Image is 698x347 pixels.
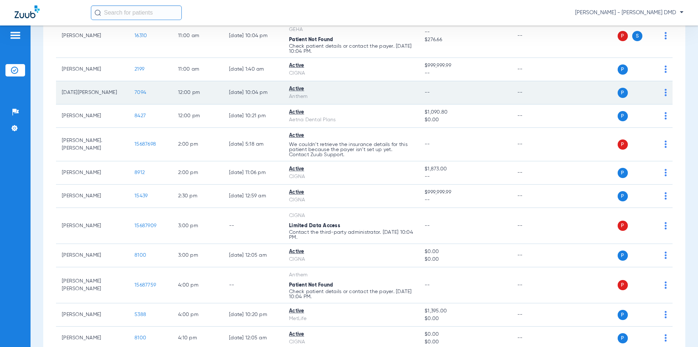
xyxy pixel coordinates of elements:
[172,105,223,128] td: 12:00 PM
[135,90,146,95] span: 7094
[172,185,223,208] td: 2:30 PM
[512,81,561,105] td: --
[425,90,430,95] span: --
[425,116,505,124] span: $0.00
[665,141,667,148] img: group-dot-blue.svg
[289,85,413,93] div: Active
[618,251,628,261] span: P
[172,14,223,58] td: 11:00 AM
[56,81,129,105] td: [DATE][PERSON_NAME]
[618,310,628,320] span: P
[289,331,413,338] div: Active
[135,283,156,288] span: 15687759
[223,244,283,267] td: [DATE] 12:05 AM
[512,14,561,58] td: --
[289,283,333,288] span: Patient Not Found
[56,244,129,267] td: [PERSON_NAME]
[289,248,413,256] div: Active
[618,111,628,121] span: P
[289,230,413,240] p: Contact the third-party administrator. [DATE] 10:04 PM.
[289,289,413,299] p: Check patient details or contact the payer. [DATE] 10:04 PM.
[425,36,505,44] span: $276.66
[662,312,698,347] iframe: Chat Widget
[135,67,144,72] span: 2199
[512,208,561,244] td: --
[135,113,146,118] span: 8427
[15,5,40,18] img: Zuub Logo
[56,267,129,303] td: [PERSON_NAME] [PERSON_NAME]
[618,333,628,343] span: P
[56,105,129,128] td: [PERSON_NAME]
[425,142,430,147] span: --
[9,31,21,40] img: hamburger-icon
[289,307,413,315] div: Active
[135,193,148,198] span: 15439
[172,161,223,185] td: 2:00 PM
[289,212,413,220] div: CIGNA
[618,88,628,98] span: P
[665,112,667,119] img: group-dot-blue.svg
[425,223,430,228] span: --
[425,256,505,263] span: $0.00
[289,116,413,124] div: Aetna Dental Plans
[289,132,413,139] div: Active
[172,303,223,327] td: 4:00 PM
[289,223,340,228] span: Limited Data Access
[665,252,667,259] img: group-dot-blue.svg
[95,9,101,16] img: Search Icon
[425,196,505,204] span: --
[289,173,413,181] div: CIGNA
[665,222,667,229] img: group-dot-blue.svg
[172,208,223,244] td: 3:00 PM
[665,66,667,73] img: group-dot-blue.svg
[223,161,283,185] td: [DATE] 11:06 PM
[425,70,505,77] span: --
[289,165,413,173] div: Active
[618,191,628,201] span: P
[289,37,333,42] span: Patient Not Found
[512,267,561,303] td: --
[512,185,561,208] td: --
[135,223,156,228] span: 15687909
[665,281,667,289] img: group-dot-blue.svg
[56,303,129,327] td: [PERSON_NAME]
[575,9,683,16] span: [PERSON_NAME] - [PERSON_NAME] DMD
[425,283,430,288] span: --
[512,128,561,161] td: --
[425,315,505,323] span: $0.00
[223,128,283,161] td: [DATE] 5:18 AM
[425,109,505,116] span: $1,090.80
[56,128,129,161] td: [PERSON_NAME]. [PERSON_NAME]
[665,192,667,200] img: group-dot-blue.svg
[223,267,283,303] td: --
[172,267,223,303] td: 4:00 PM
[172,81,223,105] td: 12:00 PM
[512,244,561,267] td: --
[425,173,505,181] span: --
[289,315,413,323] div: MetLife
[289,196,413,204] div: CIGNA
[289,142,413,157] p: We couldn’t retrieve the insurance details for this patient because the payer isn’t set up yet. C...
[618,221,628,231] span: P
[289,109,413,116] div: Active
[223,105,283,128] td: [DATE] 10:21 PM
[512,161,561,185] td: --
[223,81,283,105] td: [DATE] 10:04 PM
[135,335,146,340] span: 8100
[223,303,283,327] td: [DATE] 10:20 PM
[289,62,413,70] div: Active
[618,168,628,178] span: P
[512,303,561,327] td: --
[135,142,156,147] span: 15687698
[665,169,667,176] img: group-dot-blue.svg
[425,28,505,36] span: --
[56,14,129,58] td: [PERSON_NAME]
[223,58,283,81] td: [DATE] 1:40 AM
[425,338,505,346] span: $0.00
[425,307,505,315] span: $1,395.00
[425,248,505,256] span: $0.00
[289,338,413,346] div: CIGNA
[618,31,628,41] span: P
[289,256,413,263] div: CIGNA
